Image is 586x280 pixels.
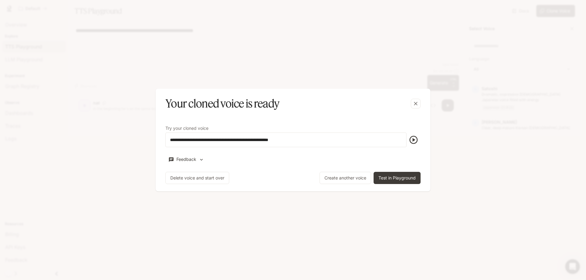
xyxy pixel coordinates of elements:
[320,172,371,184] button: Create another voice
[165,172,229,184] button: Delete voice and start over
[165,154,207,165] button: Feedback
[165,126,208,130] p: Try your cloned voice
[165,96,279,111] h5: Your cloned voice is ready
[374,172,421,184] button: Test in Playground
